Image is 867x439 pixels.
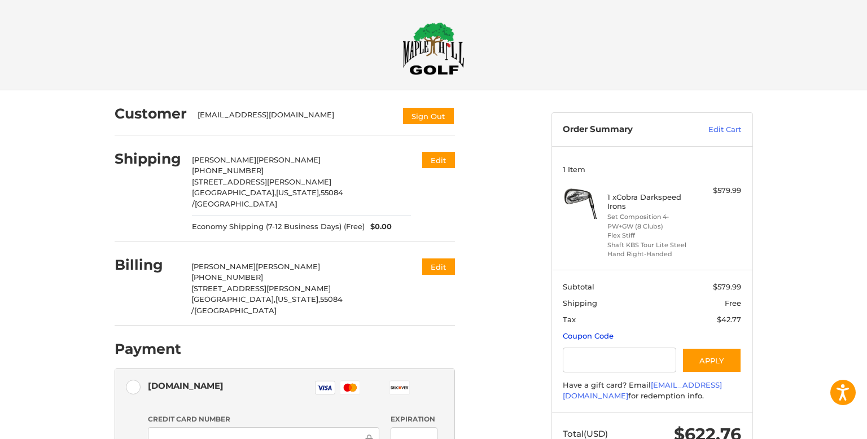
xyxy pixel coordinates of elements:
[682,348,742,373] button: Apply
[191,295,275,304] span: [GEOGRAPHIC_DATA],
[275,295,320,304] span: [US_STATE],
[192,188,343,208] span: 55084 /
[607,192,694,211] h4: 1 x Cobra Darkspeed Irons
[391,414,437,424] label: Expiration
[563,165,741,174] h3: 1 Item
[191,262,256,271] span: [PERSON_NAME]
[115,105,187,122] h2: Customer
[563,124,684,135] h3: Order Summary
[148,414,379,424] label: Credit Card Number
[192,177,331,186] span: [STREET_ADDRESS][PERSON_NAME]
[115,256,181,274] h2: Billing
[684,124,741,135] a: Edit Cart
[563,331,614,340] a: Coupon Code
[607,240,694,250] li: Shaft KBS Tour Lite Steel
[365,221,392,232] span: $0.00
[192,166,264,175] span: [PHONE_NUMBER]
[563,428,608,439] span: Total (USD)
[276,188,321,197] span: [US_STATE],
[192,188,276,197] span: [GEOGRAPHIC_DATA],
[191,295,343,315] span: 55084 /
[774,409,867,439] iframe: Google Customer Reviews
[191,284,331,293] span: [STREET_ADDRESS][PERSON_NAME]
[402,107,455,125] button: Sign Out
[563,315,576,324] span: Tax
[195,199,277,208] span: [GEOGRAPHIC_DATA]
[192,221,365,232] span: Economy Shipping (7-12 Business Days) (Free)
[607,249,694,259] li: Hand Right-Handed
[191,273,263,282] span: [PHONE_NUMBER]
[697,185,741,196] div: $579.99
[198,109,391,125] div: [EMAIL_ADDRESS][DOMAIN_NAME]
[607,212,694,231] li: Set Composition 4-PW+GW (8 Clubs)
[192,155,256,164] span: [PERSON_NAME]
[563,348,676,373] input: Gift Certificate or Coupon Code
[194,306,277,315] span: [GEOGRAPHIC_DATA]
[256,262,320,271] span: [PERSON_NAME]
[148,376,224,395] div: [DOMAIN_NAME]
[256,155,321,164] span: [PERSON_NAME]
[563,298,597,308] span: Shipping
[563,380,741,402] div: Have a gift card? Email for redemption info.
[717,315,741,324] span: $42.77
[563,282,594,291] span: Subtotal
[402,22,465,75] img: Maple Hill Golf
[725,298,741,308] span: Free
[422,152,455,168] button: Edit
[115,150,181,168] h2: Shipping
[607,231,694,240] li: Flex Stiff
[422,258,455,275] button: Edit
[115,340,181,358] h2: Payment
[713,282,741,291] span: $579.99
